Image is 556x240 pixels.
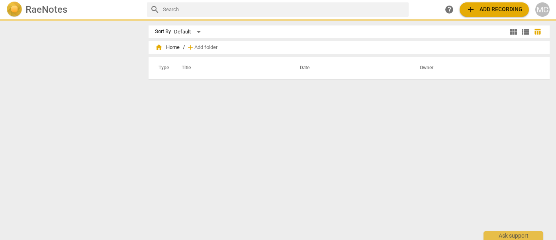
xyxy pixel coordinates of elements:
span: Home [155,43,180,51]
button: Upload [460,2,529,17]
a: LogoRaeNotes [6,2,141,18]
th: Date [290,57,410,79]
th: Type [152,57,172,79]
button: List view [519,26,531,38]
span: view_list [521,27,530,37]
button: Table view [531,26,543,38]
button: MC [535,2,550,17]
span: help [444,5,454,14]
input: Search [163,3,405,16]
div: Default [174,25,204,38]
span: / [183,45,185,51]
button: Tile view [507,26,519,38]
span: view_module [509,27,518,37]
span: Add recording [466,5,523,14]
span: add [186,43,194,51]
div: Ask support [484,231,543,240]
span: home [155,43,163,51]
span: search [150,5,160,14]
th: Title [172,57,290,79]
span: Add folder [194,45,217,51]
div: Sort By [155,29,171,35]
a: Help [442,2,456,17]
span: add [466,5,476,14]
img: Logo [6,2,22,18]
span: table_chart [534,28,541,35]
th: Owner [410,57,541,79]
h2: RaeNotes [25,4,67,15]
